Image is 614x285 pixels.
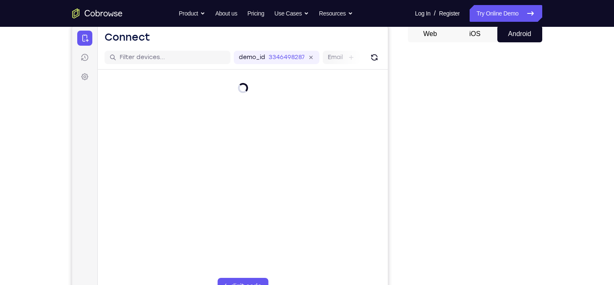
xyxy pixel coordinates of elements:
[215,5,237,22] a: About us
[434,8,436,18] span: /
[247,5,264,22] a: Pricing
[415,5,431,22] a: Log In
[256,28,271,36] label: Email
[72,8,123,18] a: Go to the home page
[167,28,193,36] label: demo_id
[145,252,196,269] button: 6-digit code
[274,5,309,22] button: Use Cases
[319,5,353,22] button: Resources
[497,26,542,42] button: Android
[470,5,542,22] a: Try Online Demo
[408,26,453,42] button: Web
[179,5,205,22] button: Product
[439,5,460,22] a: Register
[452,26,497,42] button: iOS
[295,25,309,39] button: Refresh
